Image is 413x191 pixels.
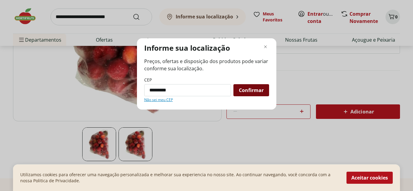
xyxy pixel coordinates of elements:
a: Não sei meu CEP [144,97,173,102]
button: Confirmar [233,84,269,96]
button: Fechar modal de regionalização [262,43,269,50]
p: Informe sua localização [144,43,230,53]
p: Utilizamos cookies para oferecer uma navegação personalizada e melhorar sua experiencia no nosso ... [20,172,339,184]
button: Aceitar cookies [346,172,393,184]
span: Preços, ofertas e disposição dos produtos pode variar conforme sua localização. [144,58,269,72]
span: Confirmar [239,88,264,93]
label: CEP [144,77,152,83]
div: Modal de regionalização [137,38,276,110]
